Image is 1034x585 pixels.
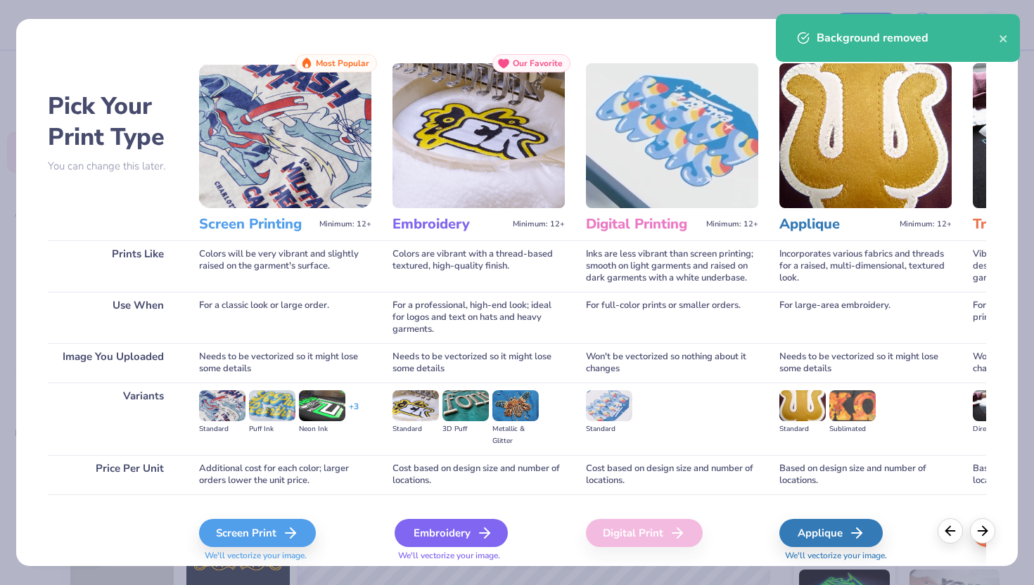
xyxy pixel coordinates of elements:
[199,550,371,562] span: We'll vectorize your image.
[513,219,565,229] span: Minimum: 12+
[392,292,565,343] div: For a professional, high-end look; ideal for logos and text on hats and heavy garments.
[199,455,371,494] div: Additional cost for each color; larger orders lower the unit price.
[442,423,489,435] div: 3D Puff
[48,292,178,343] div: Use When
[829,390,876,421] img: Sublimated
[586,215,701,233] h3: Digital Printing
[392,343,565,382] div: Needs to be vectorized so it might lose some details
[829,423,876,435] div: Sublimated
[392,455,565,494] div: Cost based on design size and number of locations.
[392,240,565,292] div: Colors are vibrant with a thread-based textured, high-quality finish.
[48,382,178,455] div: Variants
[586,390,632,421] img: Standard
[900,219,952,229] span: Minimum: 12+
[395,519,508,547] div: Embroidery
[779,215,894,233] h3: Applique
[586,240,758,292] div: Inks are less vibrant than screen printing; smooth on light garments and raised on dark garments ...
[779,63,952,208] img: Applique
[392,423,439,435] div: Standard
[586,455,758,494] div: Cost based on design size and number of locations.
[199,240,371,292] div: Colors will be very vibrant and slightly raised on the garment's surface.
[492,390,539,421] img: Metallic & Glitter
[586,423,632,435] div: Standard
[199,390,245,421] img: Standard
[199,423,245,435] div: Standard
[319,219,371,229] span: Minimum: 12+
[199,343,371,382] div: Needs to be vectorized so it might lose some details
[779,240,952,292] div: Incorporates various fabrics and threads for a raised, multi-dimensional, textured look.
[973,423,1019,435] div: Direct-to-film
[779,455,952,494] div: Based on design size and number of locations.
[586,292,758,343] div: For full-color prints or smaller orders.
[392,550,565,562] span: We'll vectorize your image.
[817,30,999,46] div: Background removed
[586,343,758,382] div: Won't be vectorized so nothing about it changes
[586,519,703,547] div: Digital Print
[779,343,952,382] div: Needs to be vectorized so it might lose some details
[48,343,178,382] div: Image You Uploaded
[392,390,439,421] img: Standard
[392,215,507,233] h3: Embroidery
[999,30,1009,46] button: close
[392,63,565,208] img: Embroidery
[513,58,563,68] span: Our Favorite
[249,423,295,435] div: Puff Ink
[48,455,178,494] div: Price Per Unit
[706,219,758,229] span: Minimum: 12+
[249,390,295,421] img: Puff Ink
[48,160,178,172] p: You can change this later.
[779,390,826,421] img: Standard
[586,63,758,208] img: Digital Printing
[199,215,314,233] h3: Screen Printing
[48,91,178,153] h2: Pick Your Print Type
[316,58,369,68] span: Most Popular
[973,390,1019,421] img: Direct-to-film
[442,390,489,421] img: 3D Puff
[299,390,345,421] img: Neon Ink
[779,519,883,547] div: Applique
[199,519,316,547] div: Screen Print
[199,63,371,208] img: Screen Printing
[492,423,539,447] div: Metallic & Glitter
[299,423,345,435] div: Neon Ink
[779,423,826,435] div: Standard
[48,240,178,292] div: Prints Like
[349,401,359,425] div: + 3
[199,292,371,343] div: For a classic look or large order.
[779,550,952,562] span: We'll vectorize your image.
[779,292,952,343] div: For large-area embroidery.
